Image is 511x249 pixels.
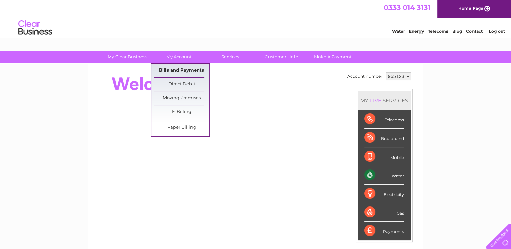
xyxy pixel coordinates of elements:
a: Telecoms [428,29,448,34]
div: Gas [364,203,404,222]
a: Direct Debit [154,78,209,91]
a: Log out [489,29,505,34]
a: Moving Premises [154,91,209,105]
div: Broadband [364,129,404,147]
a: Customer Help [254,51,309,63]
div: LIVE [368,97,383,104]
a: My Account [151,51,207,63]
div: Mobile [364,147,404,166]
img: logo.png [18,18,52,38]
a: Water [392,29,405,34]
a: Energy [409,29,424,34]
a: Make A Payment [305,51,361,63]
a: Blog [452,29,462,34]
div: Clear Business is a trading name of Verastar Limited (registered in [GEOGRAPHIC_DATA] No. 3667643... [96,4,415,33]
div: Electricity [364,185,404,203]
a: 0333 014 3131 [384,3,430,12]
a: Contact [466,29,483,34]
a: Bills and Payments [154,64,209,77]
div: Telecoms [364,110,404,129]
a: Paper Billing [154,121,209,134]
td: Account number [346,71,384,82]
a: E-Billing [154,105,209,119]
a: My Clear Business [100,51,155,63]
a: Services [202,51,258,63]
div: Water [364,166,404,185]
div: Payments [364,222,404,240]
div: MY SERVICES [358,91,411,110]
